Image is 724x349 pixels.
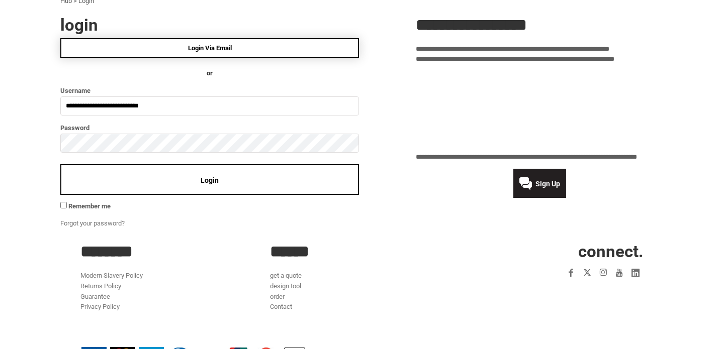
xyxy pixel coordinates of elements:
h2: CONNECT. [460,243,644,260]
a: get a quote [270,272,302,279]
a: Modern Slavery Policy [80,272,143,279]
a: Login Via Email [60,38,359,58]
h4: OR [60,68,359,79]
a: Contact [270,303,292,310]
iframe: Customer reviews powered by Trustpilot [505,287,644,299]
a: Returns Policy [80,282,121,290]
iframe: Customer reviews powered by Trustpilot [416,71,664,146]
label: Username [60,85,359,96]
a: Privacy Policy [80,303,120,310]
a: design tool [270,282,301,290]
a: order [270,293,285,300]
h2: Login [60,17,359,33]
input: Remember me [60,202,67,208]
span: Login Via Email [188,44,232,52]
span: Remember me [68,202,111,210]
span: Sign Up [535,180,560,188]
a: Guarantee [80,293,110,300]
a: Forgot your password? [60,219,125,227]
span: Login [201,176,219,184]
label: Password [60,122,359,134]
